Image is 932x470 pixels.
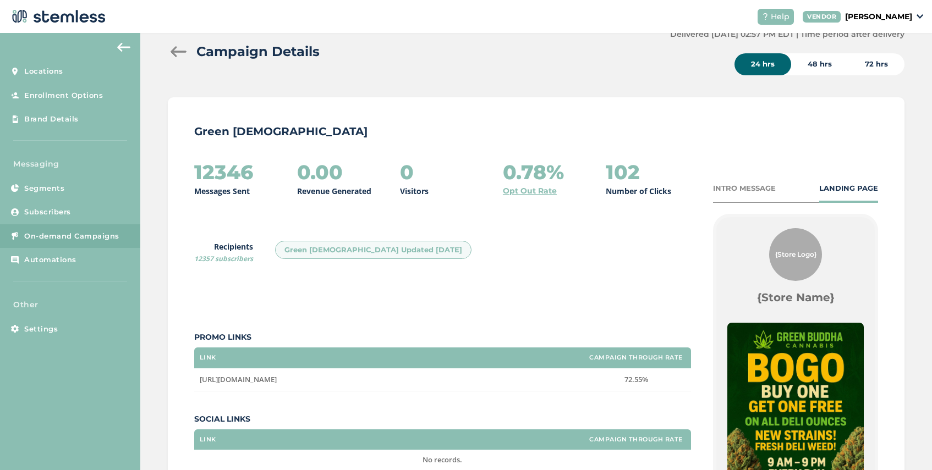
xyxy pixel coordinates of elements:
[24,255,76,266] span: Automations
[589,436,683,443] label: Campaign Through Rate
[24,207,71,218] span: Subscribers
[423,455,462,465] span: No records.
[670,29,904,40] label: Delivered [DATE] 02:57 PM EDT | Time period after delivery
[771,11,790,23] span: Help
[819,183,878,194] div: LANDING PAGE
[200,354,216,361] label: Link
[606,185,671,197] p: Number of Clicks
[24,90,103,101] span: Enrollment Options
[200,375,575,384] label: https://www.shopgreenbuddha.com/menu
[848,53,904,75] div: 72 hrs
[297,185,371,197] p: Revenue Generated
[624,374,648,384] span: 72.55%
[877,417,932,470] iframe: Chat Widget
[762,13,769,20] img: icon-help-white-03924b79.svg
[775,250,816,259] span: {Store Logo}
[196,42,320,62] h2: Campaign Details
[9,5,106,27] img: logo-dark-0685b13c.svg
[845,11,912,23] p: [PERSON_NAME]
[117,43,130,52] img: icon-arrow-back-accent-c549486e.svg
[734,53,791,75] div: 24 hrs
[24,183,64,194] span: Segments
[24,114,79,125] span: Brand Details
[757,290,835,305] label: {Store Name}
[917,14,923,19] img: icon_down-arrow-small-66adaf34.svg
[24,324,58,335] span: Settings
[194,254,253,263] span: 12357 subscribers
[194,241,253,264] label: Recipients
[803,11,841,23] div: VENDOR
[24,66,63,77] span: Locations
[606,161,640,183] h2: 102
[200,436,216,443] label: Link
[194,413,691,425] label: Social Links
[586,375,686,384] label: 72.55%
[503,161,564,183] h2: 0.78%
[297,161,343,183] h2: 0.00
[24,231,119,242] span: On-demand Campaigns
[275,241,472,259] div: Green [DEMOGRAPHIC_DATA] Updated [DATE]
[713,183,776,194] div: INTRO MESSAGE
[400,161,414,183] h2: 0
[589,354,683,361] label: Campaign Through Rate
[503,185,557,197] a: Opt Out Rate
[194,185,250,197] p: Messages Sent
[791,53,848,75] div: 48 hrs
[194,161,253,183] h2: 12346
[200,374,277,384] span: [URL][DOMAIN_NAME]
[194,331,691,343] label: Promo Links
[194,124,878,139] p: Green [DEMOGRAPHIC_DATA]
[400,185,429,197] p: Visitors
